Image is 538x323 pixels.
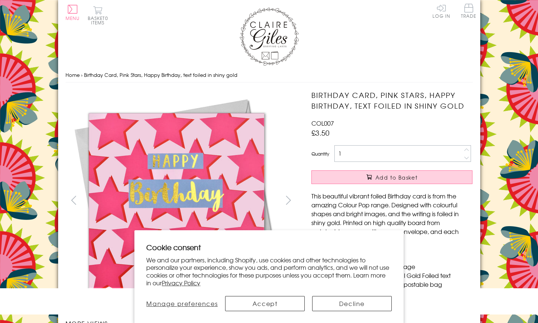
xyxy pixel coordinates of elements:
button: Accept [225,296,305,311]
span: Menu [66,15,80,21]
button: prev [66,192,82,208]
p: We and our partners, including Shopify, use cookies and other technologies to personalize your ex... [146,256,392,287]
a: Home [66,71,80,78]
button: next [280,192,297,208]
span: COL007 [311,119,334,127]
a: Trade [461,4,477,20]
span: Manage preferences [146,299,218,308]
button: Decline [312,296,392,311]
label: Quantity [311,150,329,157]
a: Privacy Policy [162,278,200,287]
span: Trade [461,4,477,18]
button: Add to Basket [311,170,472,184]
h2: Cookie consent [146,242,392,252]
img: Claire Giles Greetings Cards [240,7,299,66]
button: Basket0 items [88,6,108,25]
nav: breadcrumbs [66,68,473,83]
span: › [81,71,83,78]
h1: Birthday Card, Pink Stars, Happy Birthday, text foiled in shiny gold [311,90,472,111]
span: 0 items [91,15,108,26]
button: Menu [66,5,80,20]
span: Birthday Card, Pink Stars, Happy Birthday, text foiled in shiny gold [84,71,237,78]
p: This beautiful vibrant foiled Birthday card is from the amazing Colour Pop range. Designed with c... [311,191,472,245]
img: Birthday Card, Pink Stars, Happy Birthday, text foiled in shiny gold [65,90,287,312]
button: Manage preferences [146,296,218,311]
span: £3.50 [311,127,330,138]
img: Birthday Card, Pink Stars, Happy Birthday, text foiled in shiny gold [297,90,519,312]
span: Add to Basket [375,174,418,181]
a: Log In [432,4,450,18]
